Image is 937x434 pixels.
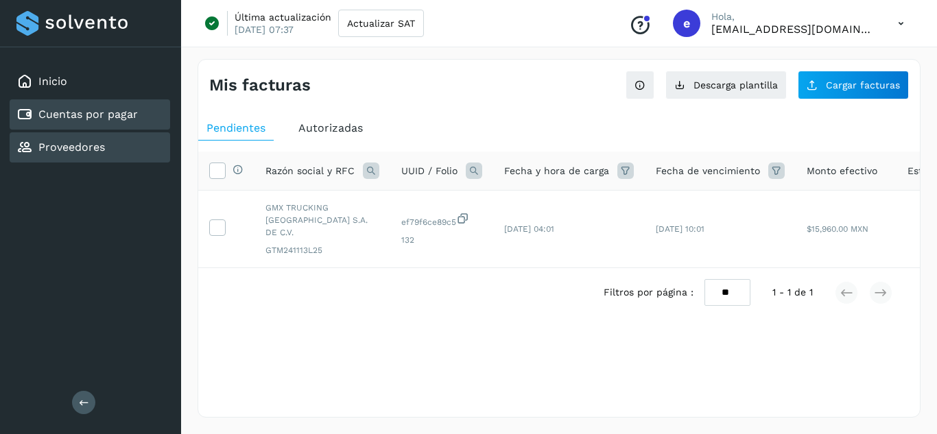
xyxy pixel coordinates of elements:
p: [DATE] 07:37 [235,23,294,36]
span: Filtros por página : [604,285,693,300]
a: Inicio [38,75,67,88]
span: Descarga plantilla [693,80,778,90]
span: 132 [401,234,482,246]
span: Pendientes [206,121,265,134]
a: Cuentas por pagar [38,108,138,121]
h4: Mis facturas [209,75,311,95]
span: Razón social y RFC [265,164,355,178]
span: GTM241113L25 [265,244,379,256]
div: Cuentas por pagar [10,99,170,130]
span: Monto efectivo [807,164,877,178]
button: Descarga plantilla [665,71,787,99]
a: Proveedores [38,141,105,154]
p: Última actualización [235,11,331,23]
p: eestrada@grupo-gmx.com [711,23,876,36]
span: Actualizar SAT [347,19,415,28]
span: [DATE] 10:01 [656,224,704,234]
span: $15,960.00 MXN [807,224,868,234]
p: Hola, [711,11,876,23]
span: [DATE] 04:01 [504,224,554,234]
span: Fecha y hora de carga [504,164,609,178]
span: GMX TRUCKING [GEOGRAPHIC_DATA] S.A. DE C.V. [265,202,379,239]
span: 1 - 1 de 1 [772,285,813,300]
span: ef79f6ce89c5 [401,212,482,228]
span: Autorizadas [298,121,363,134]
div: Proveedores [10,132,170,162]
button: Actualizar SAT [338,10,424,37]
span: Fecha de vencimiento [656,164,760,178]
button: Cargar facturas [798,71,909,99]
span: UUID / Folio [401,164,458,178]
div: Inicio [10,67,170,97]
span: Cargar facturas [826,80,900,90]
